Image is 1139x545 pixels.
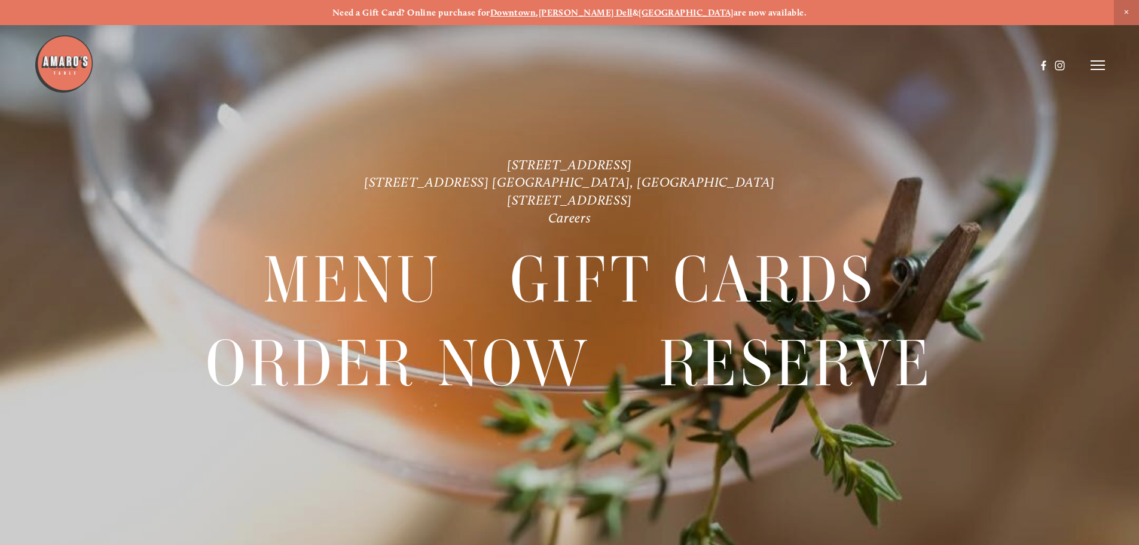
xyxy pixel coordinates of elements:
strong: , [536,7,538,18]
span: Reserve [659,322,933,405]
a: [STREET_ADDRESS] [507,157,632,173]
strong: & [633,7,639,18]
a: [GEOGRAPHIC_DATA] [639,7,734,18]
a: Order Now [206,322,590,404]
span: Order Now [206,322,590,405]
img: Amaro's Table [34,34,94,94]
a: Reserve [659,322,933,404]
a: [PERSON_NAME] Dell [539,7,633,18]
a: Downtown [490,7,536,18]
strong: Need a Gift Card? Online purchase for [332,7,490,18]
strong: are now available. [734,7,807,18]
a: Careers [548,210,591,226]
a: Menu [263,239,441,321]
a: [STREET_ADDRESS] [GEOGRAPHIC_DATA], [GEOGRAPHIC_DATA] [364,174,775,190]
span: Menu [263,239,441,322]
span: Gift Cards [510,239,876,322]
a: [STREET_ADDRESS] [507,192,632,208]
a: Gift Cards [510,239,876,321]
